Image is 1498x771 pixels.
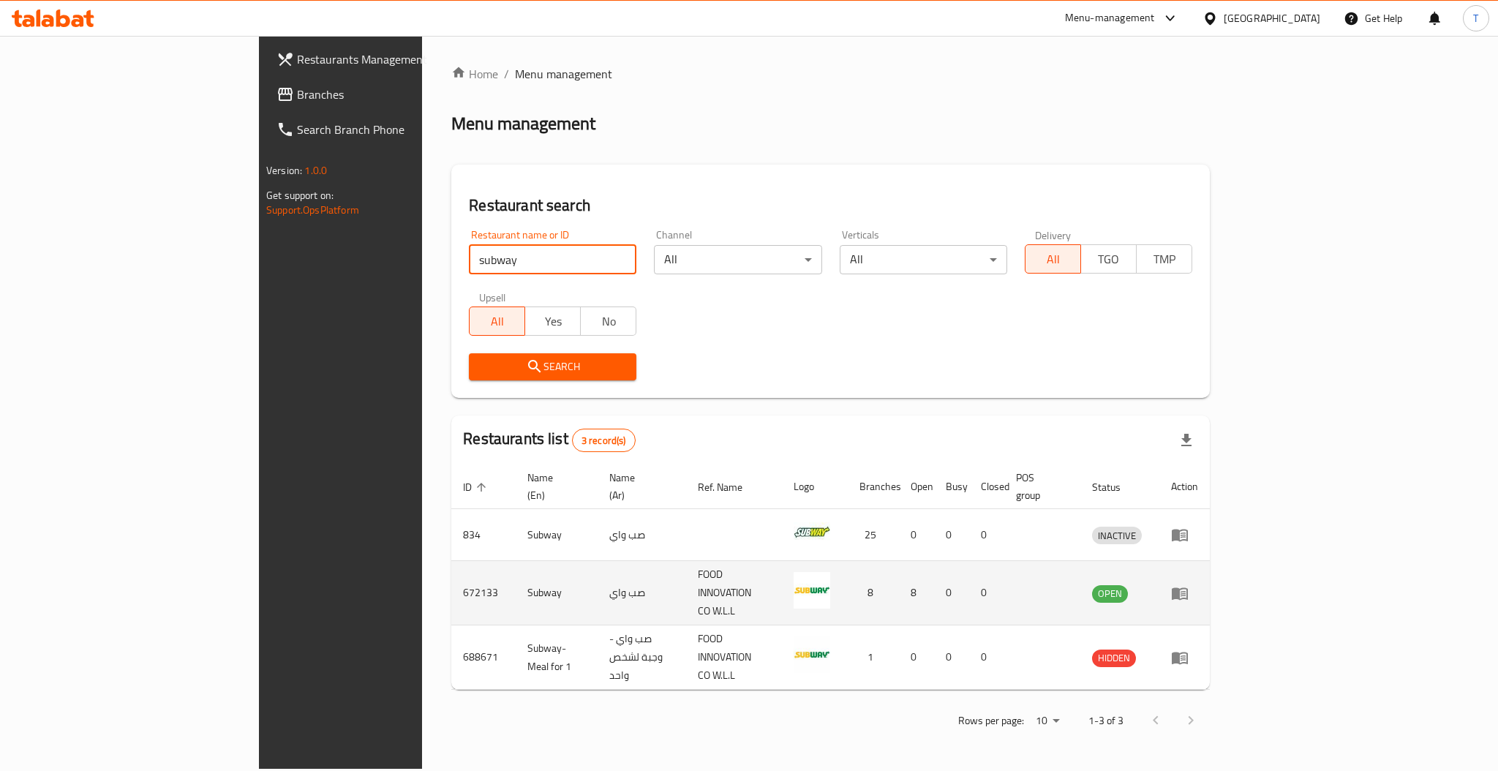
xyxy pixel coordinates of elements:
[266,186,334,205] span: Get support on:
[969,509,1004,561] td: 0
[1473,10,1478,26] span: T
[794,572,830,609] img: Subway
[1092,650,1136,666] span: HIDDEN
[1092,585,1128,603] div: OPEN
[1171,649,1198,666] div: Menu
[969,561,1004,625] td: 0
[469,195,1192,217] h2: Restaurant search
[1092,527,1142,544] span: INACTIVE
[1092,650,1136,667] div: HIDDEN
[515,65,612,83] span: Menu management
[265,77,509,112] a: Branches
[516,561,598,625] td: Subway
[934,465,969,509] th: Busy
[265,112,509,147] a: Search Branch Phone
[1224,10,1320,26] div: [GEOGRAPHIC_DATA]
[304,161,327,180] span: 1.0.0
[848,465,899,509] th: Branches
[580,306,636,336] button: No
[451,65,1210,83] nav: breadcrumb
[463,428,635,452] h2: Restaurants list
[587,311,631,332] span: No
[1016,469,1063,504] span: POS group
[266,200,359,219] a: Support.OpsPlatform
[1171,584,1198,602] div: Menu
[475,311,519,332] span: All
[463,478,491,496] span: ID
[479,292,506,302] label: Upsell
[297,86,497,103] span: Branches
[451,465,1210,690] table: enhanced table
[840,245,1007,274] div: All
[899,561,934,625] td: 8
[451,112,595,135] h2: Menu management
[848,509,899,561] td: 25
[297,50,497,68] span: Restaurants Management
[969,625,1004,690] td: 0
[481,358,625,376] span: Search
[527,469,580,504] span: Name (En)
[934,561,969,625] td: 0
[1065,10,1155,27] div: Menu-management
[297,121,497,138] span: Search Branch Phone
[598,561,686,625] td: صب واي
[698,478,761,496] span: Ref. Name
[1088,712,1123,730] p: 1-3 of 3
[686,625,782,690] td: FOOD INNOVATION CO W.L.L
[469,353,636,380] button: Search
[265,42,509,77] a: Restaurants Management
[654,245,821,274] div: All
[848,625,899,690] td: 1
[1136,244,1192,274] button: TMP
[1080,244,1137,274] button: TGO
[516,625,598,690] td: Subway- Meal for 1
[598,625,686,690] td: صب واي - وجبة لشخص واحد
[524,306,581,336] button: Yes
[1171,526,1198,544] div: Menu
[1030,710,1065,732] div: Rows per page:
[1087,249,1131,270] span: TGO
[899,509,934,561] td: 0
[1092,585,1128,602] span: OPEN
[1159,465,1210,509] th: Action
[782,465,848,509] th: Logo
[899,625,934,690] td: 0
[469,245,636,274] input: Search for restaurant name or ID..
[794,636,830,673] img: Subway- Meal for 1
[1092,478,1140,496] span: Status
[531,311,575,332] span: Yes
[686,561,782,625] td: FOOD INNOVATION CO W.L.L
[609,469,669,504] span: Name (Ar)
[1169,423,1204,458] div: Export file
[1143,249,1186,270] span: TMP
[1025,244,1081,274] button: All
[969,465,1004,509] th: Closed
[598,509,686,561] td: صب واي
[266,161,302,180] span: Version:
[1035,230,1072,240] label: Delivery
[516,509,598,561] td: Subway
[573,434,635,448] span: 3 record(s)
[794,514,830,550] img: Subway
[899,465,934,509] th: Open
[934,625,969,690] td: 0
[848,561,899,625] td: 8
[958,712,1024,730] p: Rows per page:
[469,306,525,336] button: All
[1031,249,1075,270] span: All
[934,509,969,561] td: 0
